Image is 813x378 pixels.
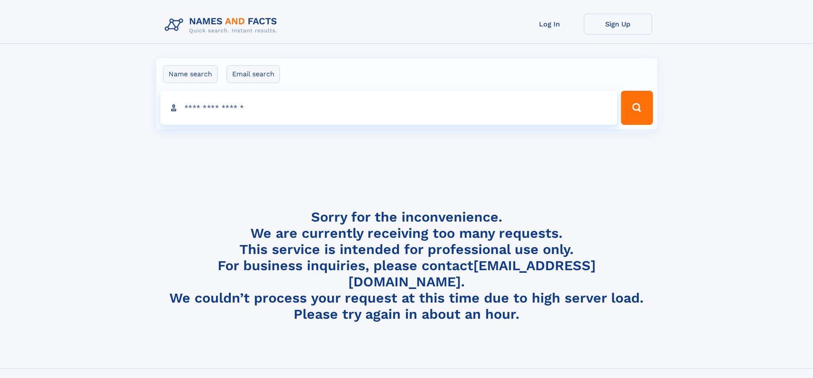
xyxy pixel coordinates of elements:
[161,14,284,37] img: Logo Names and Facts
[160,91,618,125] input: search input
[516,14,584,35] a: Log In
[227,65,280,83] label: Email search
[348,257,596,290] a: [EMAIL_ADDRESS][DOMAIN_NAME]
[161,209,652,323] h4: Sorry for the inconvenience. We are currently receiving too many requests. This service is intend...
[163,65,218,83] label: Name search
[584,14,652,35] a: Sign Up
[621,91,653,125] button: Search Button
